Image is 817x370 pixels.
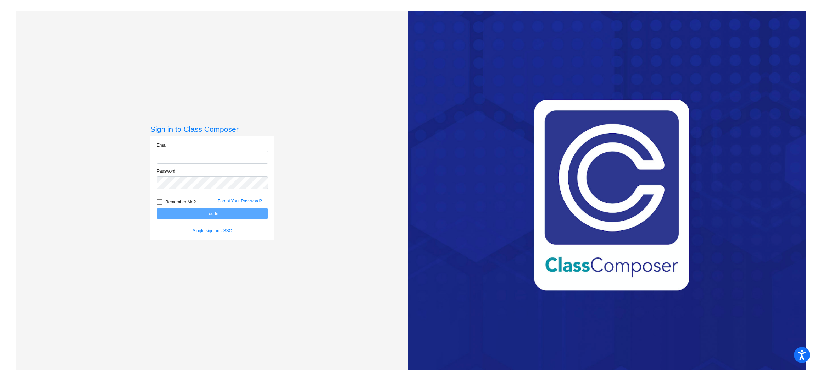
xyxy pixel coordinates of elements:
[157,208,268,219] button: Log In
[218,198,262,203] a: Forgot Your Password?
[193,228,232,233] a: Single sign on - SSO
[157,168,176,174] label: Password
[150,125,274,134] h3: Sign in to Class Composer
[165,198,196,206] span: Remember Me?
[157,142,167,148] label: Email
